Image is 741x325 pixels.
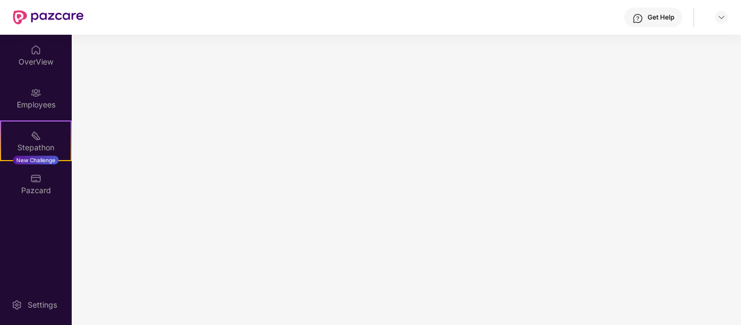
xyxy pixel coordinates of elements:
[30,44,41,55] img: svg+xml;base64,PHN2ZyBpZD0iSG9tZSIgeG1sbnM9Imh0dHA6Ly93d3cudzMub3JnLzIwMDAvc3ZnIiB3aWR0aD0iMjAiIG...
[13,156,59,164] div: New Challenge
[11,299,22,310] img: svg+xml;base64,PHN2ZyBpZD0iU2V0dGluZy0yMHgyMCIgeG1sbnM9Imh0dHA6Ly93d3cudzMub3JnLzIwMDAvc3ZnIiB3aW...
[1,142,71,153] div: Stepathon
[24,299,60,310] div: Settings
[648,13,674,22] div: Get Help
[30,173,41,184] img: svg+xml;base64,PHN2ZyBpZD0iUGF6Y2FyZCIgeG1sbnM9Imh0dHA6Ly93d3cudzMub3JnLzIwMDAvc3ZnIiB3aWR0aD0iMj...
[717,13,726,22] img: svg+xml;base64,PHN2ZyBpZD0iRHJvcGRvd24tMzJ4MzIiIHhtbG5zPSJodHRwOi8vd3d3LnczLm9yZy8yMDAwL3N2ZyIgd2...
[13,10,84,24] img: New Pazcare Logo
[30,87,41,98] img: svg+xml;base64,PHN2ZyBpZD0iRW1wbG95ZWVzIiB4bWxucz0iaHR0cDovL3d3dy53My5vcmcvMjAwMC9zdmciIHdpZHRoPS...
[30,130,41,141] img: svg+xml;base64,PHN2ZyB4bWxucz0iaHR0cDovL3d3dy53My5vcmcvMjAwMC9zdmciIHdpZHRoPSIyMSIgaGVpZ2h0PSIyMC...
[632,13,643,24] img: svg+xml;base64,PHN2ZyBpZD0iSGVscC0zMngzMiIgeG1sbnM9Imh0dHA6Ly93d3cudzMub3JnLzIwMDAvc3ZnIiB3aWR0aD...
